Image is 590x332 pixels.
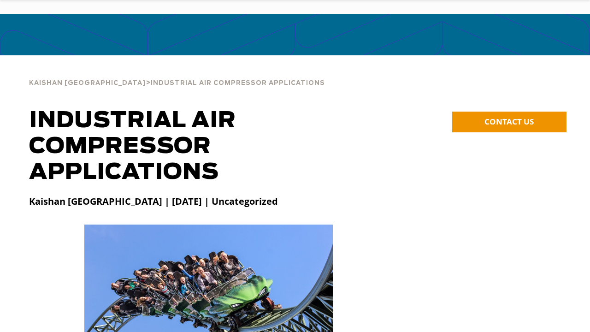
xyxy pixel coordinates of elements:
[484,116,534,127] span: CONTACT US
[29,69,325,90] div: >
[452,112,566,132] a: CONTACT US
[151,80,325,86] span: Industrial Air Compressor Applications
[29,80,146,86] span: Kaishan [GEOGRAPHIC_DATA]
[29,108,366,185] h1: Industrial Air Compressor Applications
[151,78,325,87] a: Industrial Air Compressor Applications
[29,78,146,87] a: Kaishan [GEOGRAPHIC_DATA]
[29,195,278,207] strong: Kaishan [GEOGRAPHIC_DATA] | [DATE] | Uncategorized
